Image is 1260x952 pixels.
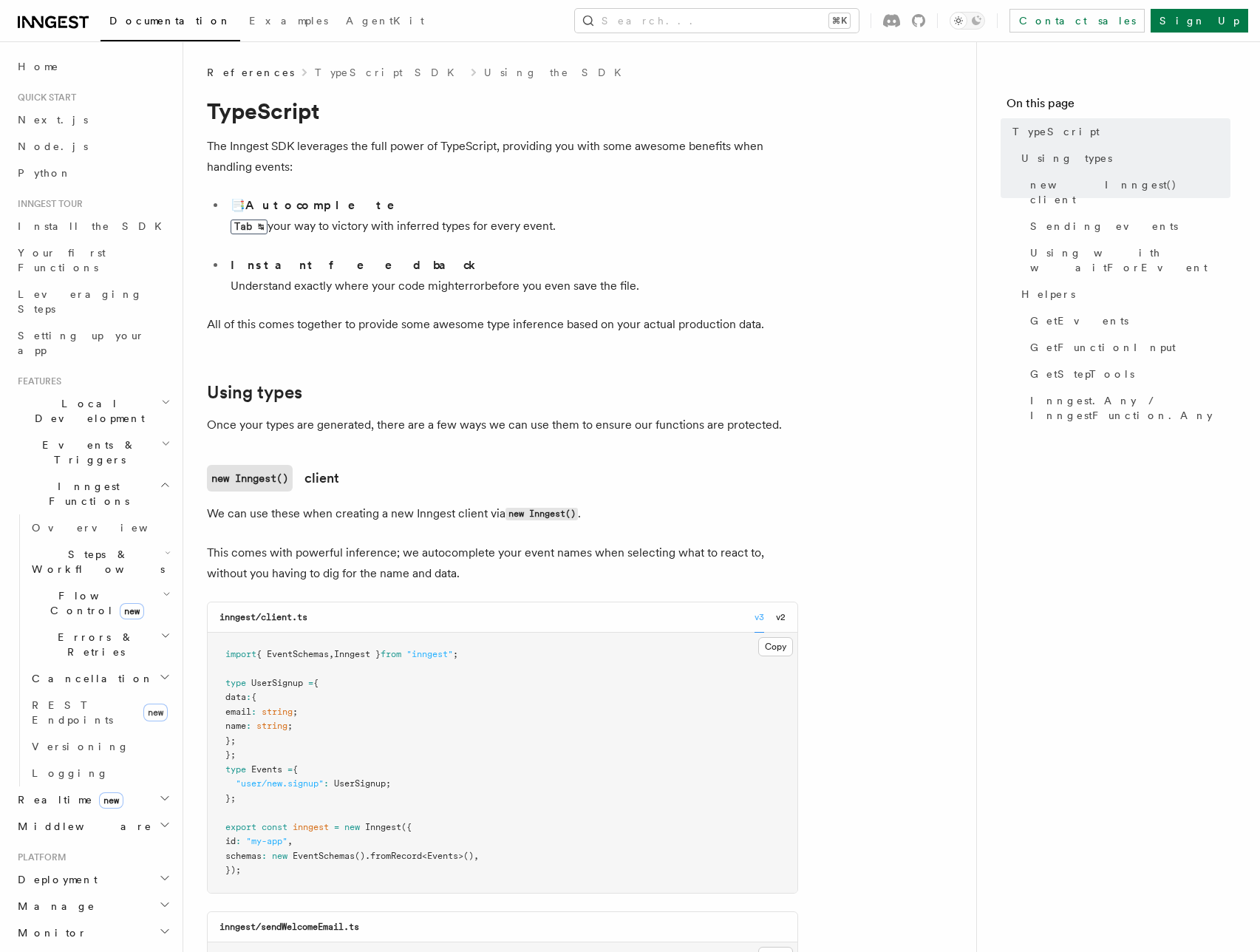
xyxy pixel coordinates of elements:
[12,925,87,940] span: Monitor
[26,671,154,686] span: Cancellation
[1030,393,1230,423] span: Inngest.Any / InngestFunction.Any
[249,15,328,27] span: Examples
[1024,334,1230,361] a: GetFunctionInput
[12,792,123,807] span: Realtime
[12,239,174,281] a: Your first Functions
[329,649,334,659] span: ,
[950,12,985,30] button: Toggle dark mode
[1030,313,1128,328] span: GetEvents
[246,836,287,846] span: "my-app"
[219,612,307,622] code: inngest/client.ts
[251,707,256,717] span: :
[287,721,293,731] span: ;
[293,851,355,861] span: EventSchemas
[1024,361,1230,387] a: GetStepTools
[1007,95,1230,118] h4: On this page
[1024,171,1230,213] a: new Inngest() client
[12,893,174,919] button: Manage
[337,4,433,40] a: AgentKit
[308,678,313,688] span: =
[1021,287,1075,302] span: Helpers
[287,764,293,775] span: =
[776,602,786,633] button: v2
[225,793,236,803] span: };
[12,899,95,914] span: Manage
[458,851,474,861] span: >()
[12,322,174,364] a: Setting up your app
[1021,151,1112,166] span: Using types
[207,98,798,124] h1: TypeScript
[225,707,251,717] span: email
[12,432,174,473] button: Events & Triggers
[225,692,246,702] span: data
[1015,281,1230,307] a: Helpers
[26,547,165,577] span: Steps & Workflows
[474,851,479,861] span: ,
[101,4,240,41] a: Documentation
[1030,367,1134,381] span: GetStepTools
[26,588,163,618] span: Flow Control
[365,822,401,832] span: Inngest
[262,851,267,861] span: :
[246,721,251,731] span: :
[12,813,174,840] button: Middleware
[334,822,339,832] span: =
[207,382,302,403] a: Using types
[346,15,424,27] span: AgentKit
[1030,340,1176,355] span: GetFunctionInput
[401,822,412,832] span: ({
[262,822,287,832] span: const
[207,415,798,435] p: Once your types are generated, there are a few ways we can use them to ensure our functions are p...
[256,721,287,731] span: string
[26,733,174,760] a: Versioning
[1024,213,1230,239] a: Sending events
[293,707,298,717] span: ;
[225,851,262,861] span: schemas
[12,53,174,80] a: Home
[18,288,143,315] span: Leveraging Steps
[207,65,294,80] span: References
[18,167,72,179] span: Python
[262,707,293,717] span: string
[12,281,174,322] a: Leveraging Steps
[1009,9,1145,33] a: Contact sales
[12,872,98,887] span: Deployment
[225,764,246,775] span: type
[99,792,123,809] span: new
[1030,219,1178,234] span: Sending events
[231,220,268,234] kbd: Tab ↹
[26,692,174,733] a: REST Endpointsnew
[225,735,236,746] span: };
[32,767,109,779] span: Logging
[365,851,422,861] span: .fromRecord
[226,195,798,249] li: 📑 your way to victory with inferred types for every event.
[758,637,793,656] button: Copy
[236,778,324,789] span: "user/new.signup"
[12,213,174,239] a: Install the SDK
[293,764,298,775] span: {
[1030,245,1230,275] span: Using with waitForEvent
[26,514,174,541] a: Overview
[109,15,231,27] span: Documentation
[120,603,144,619] span: new
[575,9,859,33] button: Search...⌘K
[231,258,477,272] strong: Instant feedback
[225,721,246,731] span: name
[406,649,453,659] span: "inngest"
[1007,118,1230,145] a: TypeScript
[251,764,282,775] span: Events
[32,522,184,534] span: Overview
[829,13,850,28] kbd: ⌘K
[12,473,174,514] button: Inngest Functions
[225,836,236,846] span: id
[26,665,174,692] button: Cancellation
[26,630,160,659] span: Errors & Retries
[315,65,463,80] a: TypeScript SDK
[12,514,174,786] div: Inngest Functions
[12,92,76,103] span: Quick start
[207,543,798,584] p: This comes with powerful inference; we autocomplete your event names when selecting what to react...
[1015,145,1230,171] a: Using types
[324,778,329,789] span: :
[334,649,381,659] span: Inngest }
[26,541,174,582] button: Steps & Workflows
